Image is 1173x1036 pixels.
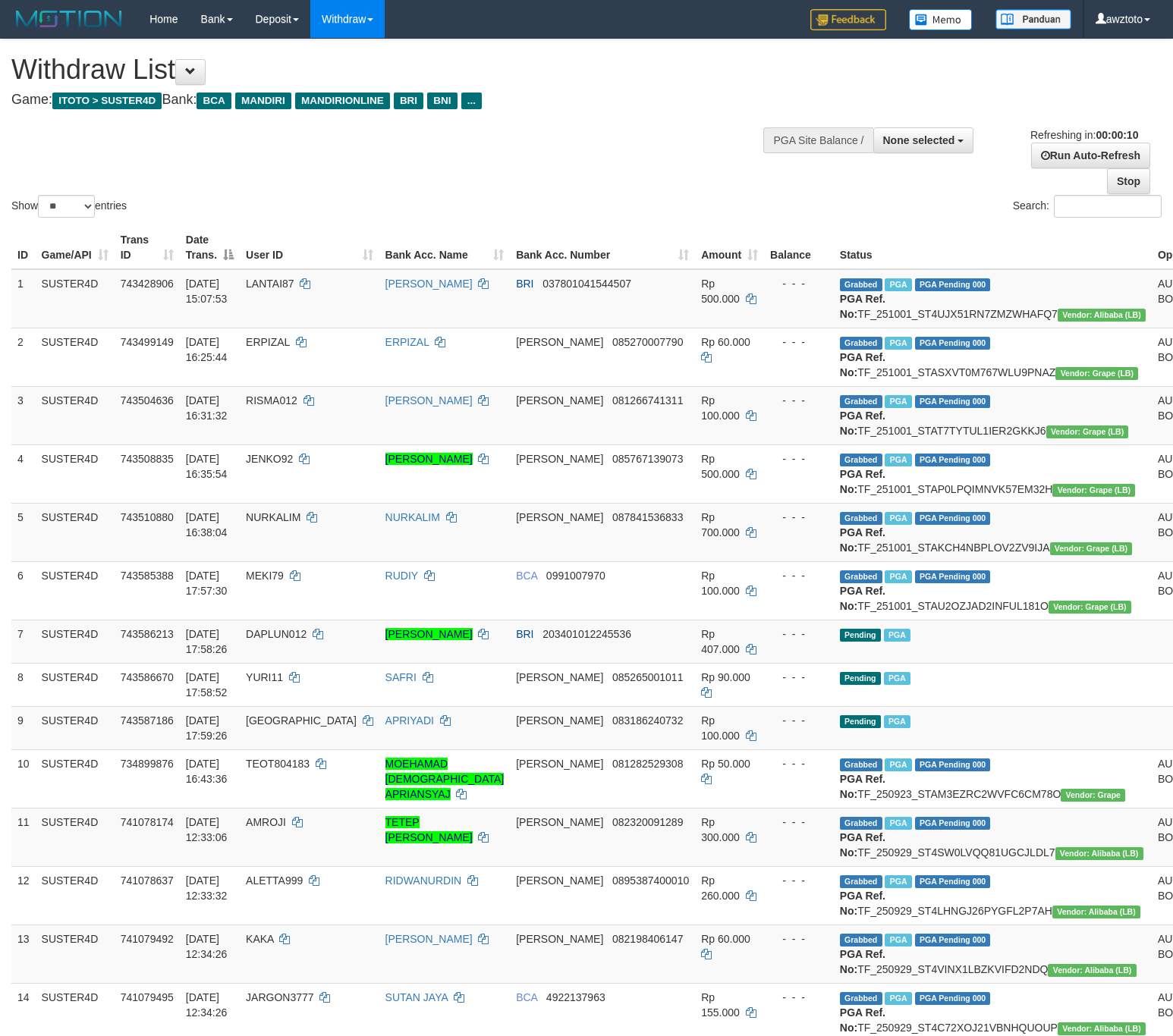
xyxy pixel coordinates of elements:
span: [DATE] 12:34:26 [186,991,228,1019]
span: Rp 90.000 [701,671,750,683]
a: ERPIZAL [385,336,429,348]
td: 11 [11,808,36,866]
b: PGA Ref. No: [840,585,885,612]
span: Marked by awztoto [885,758,911,771]
span: BRI [516,278,533,290]
b: PGA Ref. No: [840,410,885,437]
span: Rp 60.000 [701,933,750,945]
th: Date Trans.: activate to sort column descending [180,226,240,269]
td: TF_250929_ST4LHNGJ26PYGFL2P7AH [834,866,1152,925]
label: Show entries [11,195,127,218]
span: 743586670 [121,671,174,683]
span: Grabbed [840,454,882,466]
td: SUSTER4D [36,925,115,983]
span: Marked by awztoto [885,395,911,408]
span: Copy 081282529308 to clipboard [612,758,683,770]
span: MEKI79 [246,570,284,582]
span: Marked by awztoto [885,570,911,583]
span: PGA Pending [915,278,991,291]
span: Vendor URL: https://dashboard.q2checkout.com/secure [1048,964,1136,977]
span: BRI [516,628,533,640]
th: Status [834,226,1152,269]
a: RUDIY [385,570,418,582]
span: Pending [840,715,881,728]
span: 741078637 [121,874,174,887]
span: Pending [840,629,881,642]
span: KAKA [246,933,274,945]
span: Copy 0895387400010 to clipboard [612,874,689,887]
span: Marked by awztoto [884,672,910,685]
td: 7 [11,620,36,663]
div: - - - [770,626,828,642]
th: Balance [764,226,834,269]
b: PGA Ref. No: [840,890,885,917]
img: MOTION_logo.png [11,8,127,30]
span: Marked by awztoto [885,992,911,1005]
span: 741079495 [121,991,174,1003]
div: - - - [770,334,828,350]
span: Grabbed [840,570,882,583]
span: MANDIRIONLINE [295,93,390,109]
span: Marked by awztoto [885,875,911,888]
span: RISMA012 [246,394,297,407]
td: TF_251001_STAT7TYTUL1IER2GKKJ6 [834,386,1152,444]
td: SUSTER4D [36,386,115,444]
span: BCA [516,570,537,582]
div: - - - [770,510,828,525]
span: Grabbed [840,512,882,525]
span: Vendor URL: https://dashboard.q2checkout.com/secure [1052,906,1140,918]
span: PGA Pending [915,337,991,350]
a: [PERSON_NAME] [385,628,473,640]
span: DAPLUN012 [246,628,307,640]
span: BNI [427,93,457,109]
span: Marked by awztoto [885,817,911,830]
span: [PERSON_NAME] [516,816,603,828]
span: PGA Pending [915,934,991,947]
div: - - - [770,931,828,947]
td: 3 [11,386,36,444]
div: - - - [770,393,828,408]
span: [PERSON_NAME] [516,758,603,770]
td: 8 [11,663,36,706]
span: ALETTA999 [246,874,303,887]
div: PGA Site Balance / [763,127,873,153]
td: SUSTER4D [36,561,115,620]
span: 743510880 [121,511,174,523]
label: Search: [1013,195,1162,218]
div: - - - [770,873,828,888]
div: - - - [770,670,828,685]
td: 2 [11,328,36,386]
span: [DATE] 16:43:36 [186,758,228,785]
span: 741079492 [121,933,174,945]
b: PGA Ref. No: [840,831,885,859]
span: Rp 300.000 [701,816,740,843]
span: Vendor URL: https://dashboard.q2checkout.com/secure [1058,309,1146,322]
span: Marked by awztoto [884,629,910,642]
span: Marked by awztoto [885,337,911,350]
span: 743585388 [121,570,174,582]
span: [DATE] 15:07:53 [186,278,228,305]
span: 743508835 [121,453,174,465]
span: Pending [840,672,881,685]
span: Grabbed [840,817,882,830]
td: 10 [11,749,36,808]
span: JENKO92 [246,453,293,465]
a: [PERSON_NAME] [385,394,473,407]
b: PGA Ref. No: [840,293,885,320]
a: [PERSON_NAME] [385,278,473,290]
td: TF_251001_STASXVT0M767WLU9PNAZ [834,328,1152,386]
button: None selected [873,127,974,153]
td: 1 [11,269,36,328]
b: PGA Ref. No: [840,468,885,495]
span: BRI [394,93,423,109]
span: Rp 500.000 [701,278,740,305]
span: Grabbed [840,758,882,771]
span: Grabbed [840,337,882,350]
span: Rp 100.000 [701,394,740,422]
div: - - - [770,276,828,291]
td: 5 [11,503,36,561]
span: [DATE] 17:57:30 [186,570,228,597]
td: SUSTER4D [36,663,115,706]
td: SUSTER4D [36,269,115,328]
span: [DATE] 16:25:44 [186,336,228,363]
